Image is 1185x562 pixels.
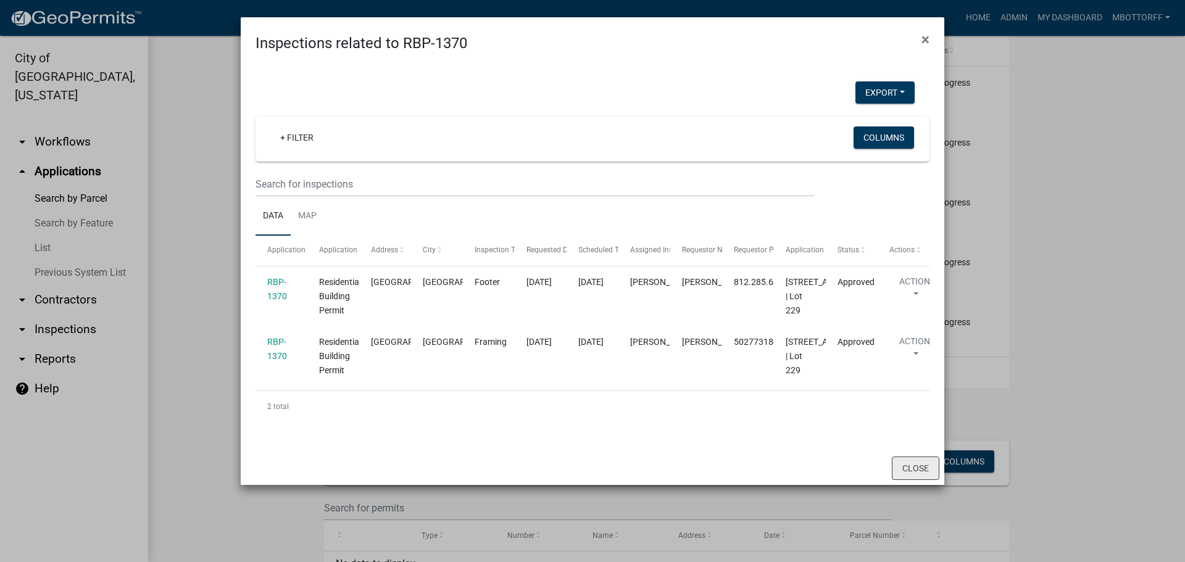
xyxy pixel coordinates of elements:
span: Footer [475,277,500,287]
datatable-header-cell: Application [256,236,307,265]
span: Assigned Inspector [630,246,694,254]
span: 4635 Red Tail Ridge | Lot 229 [786,337,862,375]
span: 5027731843 [734,337,783,347]
datatable-header-cell: Application Type [307,236,359,265]
button: Close [892,457,939,480]
span: Edwin Miller [682,277,748,287]
span: JEFFERSONVILLE [423,337,506,347]
datatable-header-cell: Status [826,236,878,265]
button: Action [889,275,940,306]
div: [DATE] [578,335,607,349]
span: Mike Kruer [682,337,748,347]
a: Data [256,197,291,236]
span: Approved [838,277,875,287]
a: + Filter [270,126,323,149]
span: JEFFERSONVILLE [423,277,506,287]
span: Application [267,246,306,254]
div: [DATE] [578,275,607,289]
button: Action [889,335,940,366]
span: Framing [475,337,507,347]
datatable-header-cell: Address [359,236,411,265]
h4: Inspections related to RBP-1370 [256,32,467,54]
datatable-header-cell: Requestor Name [670,236,722,265]
span: 10/21/2024 [526,277,552,287]
button: Columns [854,126,914,149]
span: RED TAIL RIDGE [371,337,454,347]
div: 2 total [256,391,929,422]
span: RED TAIL RIDGE [371,277,454,287]
span: × [921,31,929,48]
a: Map [291,197,324,236]
datatable-header-cell: City [411,236,463,265]
datatable-header-cell: Requestor Phone [722,236,774,265]
span: Requested Date [526,246,578,254]
datatable-header-cell: Assigned Inspector [618,236,670,265]
a: RBP-1370 [267,277,287,301]
span: Scheduled Time [578,246,631,254]
datatable-header-cell: Application Description [774,236,826,265]
span: Status [838,246,859,254]
span: Approved [838,337,875,347]
span: Residential Building Permit [319,277,361,315]
input: Search for inspections [256,171,814,197]
span: City [423,246,436,254]
span: 812.285.6414 [734,277,788,287]
span: Application Description [786,246,863,254]
datatable-header-cell: Actions [878,236,929,265]
span: Inspection Type [475,246,527,254]
button: Export [855,81,915,104]
span: Actions [889,246,915,254]
span: Mike Kruer [630,337,696,347]
span: 12/26/2024 [526,337,552,347]
datatable-header-cell: Scheduled Time [567,236,618,265]
datatable-header-cell: Inspection Type [463,236,515,265]
span: 4635 Red Tail Ridge | Lot 229 [786,277,862,315]
datatable-header-cell: Requested Date [515,236,567,265]
span: Requestor Phone [734,246,791,254]
span: Requestor Name [682,246,738,254]
span: Mike Kruer [630,277,696,287]
span: Application Type [319,246,375,254]
span: Residential Building Permit [319,337,361,375]
button: Close [912,22,939,57]
span: Address [371,246,398,254]
a: RBP-1370 [267,337,287,361]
